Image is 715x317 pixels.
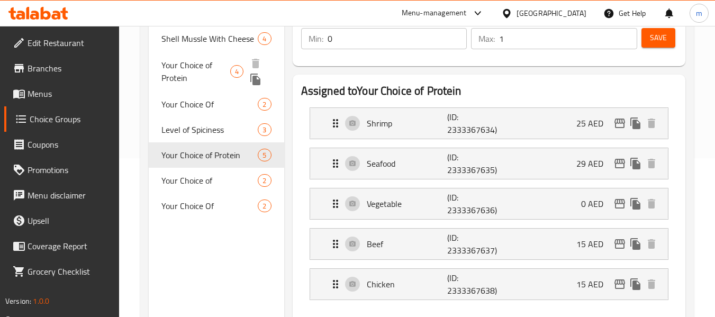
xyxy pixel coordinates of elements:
[478,32,495,45] p: Max:
[310,148,668,179] div: Expand
[581,197,612,210] p: 0 AED
[612,115,628,131] button: edit
[28,265,111,278] span: Grocery Checklist
[258,149,271,161] div: Choices
[258,123,271,136] div: Choices
[301,103,677,143] li: Expand
[641,28,675,48] button: Save
[258,99,270,110] span: 2
[301,143,677,184] li: Expand
[28,164,111,176] span: Promotions
[309,32,323,45] p: Min:
[258,32,271,45] div: Choices
[30,113,111,125] span: Choice Groups
[367,157,448,170] p: Seafood
[612,156,628,171] button: edit
[161,123,258,136] span: Level of Spiciness
[161,149,258,161] span: Your Choice of Protein
[4,183,120,208] a: Menu disclaimer
[628,276,644,292] button: duplicate
[5,294,31,308] span: Version:
[248,56,264,71] button: delete
[447,151,501,176] p: (ID: 2333367635)
[28,87,111,100] span: Menus
[310,269,668,300] div: Expand
[447,271,501,297] p: (ID: 2333367638)
[310,229,668,259] div: Expand
[628,236,644,252] button: duplicate
[447,111,501,136] p: (ID: 2333367634)
[447,231,501,257] p: (ID: 2333367637)
[149,142,284,168] div: Your Choice of Protein5
[301,224,677,264] li: Expand
[4,30,120,56] a: Edit Restaurant
[696,7,702,19] span: m
[644,196,659,212] button: delete
[644,115,659,131] button: delete
[576,117,612,130] p: 25 AED
[258,98,271,111] div: Choices
[230,65,243,78] div: Choices
[367,117,448,130] p: Shrimp
[4,208,120,233] a: Upsell
[149,51,284,92] div: Your Choice of Protein4deleteduplicate
[367,238,448,250] p: Beef
[161,174,258,187] span: Your Choice of
[4,106,120,132] a: Choice Groups
[367,278,448,291] p: Chicken
[301,83,677,99] h2: Assigned to Your Choice of Protein
[612,196,628,212] button: edit
[402,7,467,20] div: Menu-management
[612,276,628,292] button: edit
[28,138,111,151] span: Coupons
[149,193,284,219] div: Your Choice Of2
[258,34,270,44] span: 4
[33,294,49,308] span: 1.0.0
[310,108,668,139] div: Expand
[4,233,120,259] a: Coverage Report
[301,184,677,224] li: Expand
[644,156,659,171] button: delete
[310,188,668,219] div: Expand
[28,189,111,202] span: Menu disclaimer
[149,92,284,117] div: Your Choice Of2
[28,214,111,227] span: Upsell
[258,176,270,186] span: 2
[161,98,258,111] span: Your Choice Of
[4,132,120,157] a: Coupons
[644,276,659,292] button: delete
[650,31,667,44] span: Save
[4,56,120,81] a: Branches
[161,32,258,45] span: Shell Mussle With Cheese
[149,168,284,193] div: Your Choice of2
[161,200,258,212] span: Your Choice Of
[447,191,501,216] p: (ID: 2333367636)
[628,156,644,171] button: duplicate
[231,67,243,77] span: 4
[301,264,677,304] li: Expand
[258,201,270,211] span: 2
[258,174,271,187] div: Choices
[28,62,111,75] span: Branches
[517,7,586,19] div: [GEOGRAPHIC_DATA]
[644,236,659,252] button: delete
[149,26,284,51] div: Shell Mussle With Cheese4
[628,115,644,131] button: duplicate
[28,37,111,49] span: Edit Restaurant
[161,59,230,84] span: Your Choice of Protein
[4,81,120,106] a: Menus
[576,157,612,170] p: 29 AED
[4,259,120,284] a: Grocery Checklist
[612,236,628,252] button: edit
[258,150,270,160] span: 5
[149,117,284,142] div: Level of Spiciness3
[248,71,264,87] button: duplicate
[258,125,270,135] span: 3
[4,157,120,183] a: Promotions
[28,240,111,252] span: Coverage Report
[367,197,448,210] p: Vegetable
[576,278,612,291] p: 15 AED
[576,238,612,250] p: 15 AED
[628,196,644,212] button: duplicate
